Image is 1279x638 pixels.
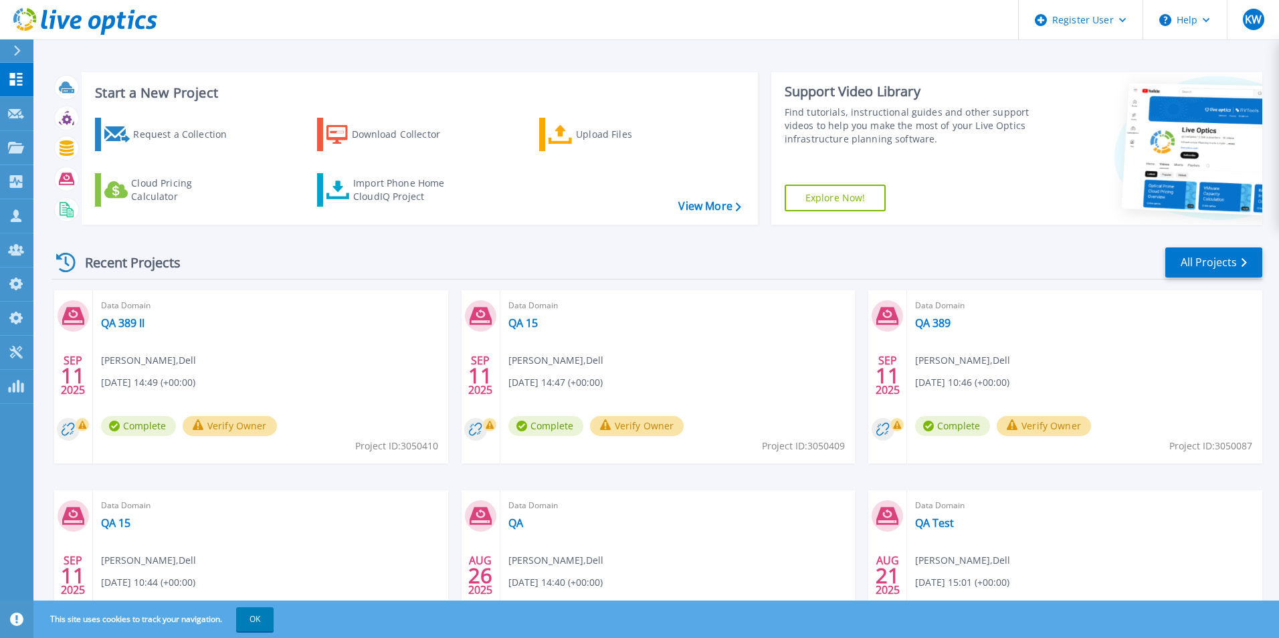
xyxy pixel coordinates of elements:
span: KW [1245,14,1262,25]
span: [DATE] 10:44 (+00:00) [101,575,195,590]
span: [DATE] 10:46 (+00:00) [915,375,1009,390]
div: Find tutorials, instructional guides and other support videos to help you make the most of your L... [785,106,1035,146]
div: Import Phone Home CloudIQ Project [353,177,458,203]
a: QA 389 [915,316,951,330]
span: Complete [101,416,176,436]
div: AUG 2025 [468,551,493,600]
span: Data Domain [508,298,848,313]
div: Support Video Library [785,83,1035,100]
span: 26 [468,570,492,581]
a: Cloud Pricing Calculator [95,173,244,207]
div: Cloud Pricing Calculator [131,177,238,203]
span: Complete [508,416,583,436]
div: Recent Projects [52,246,199,279]
div: SEP 2025 [875,351,900,400]
span: [DATE] 14:47 (+00:00) [508,375,603,390]
span: 11 [468,370,492,381]
a: QA Test [915,516,954,530]
div: Download Collector [352,121,459,148]
div: Request a Collection [133,121,240,148]
a: Download Collector [317,118,466,151]
a: QA 389 II [101,316,144,330]
span: 21 [876,570,900,581]
span: Complete [915,416,990,436]
a: View More [678,200,741,213]
a: QA 15 [508,316,538,330]
a: Explore Now! [785,185,886,211]
span: Data Domain [915,498,1254,513]
span: Data Domain [101,498,440,513]
h3: Start a New Project [95,86,741,100]
span: Data Domain [915,298,1254,313]
span: This site uses cookies to track your navigation. [37,607,274,631]
div: AUG 2025 [875,551,900,600]
button: OK [236,607,274,631]
span: [PERSON_NAME] , Dell [915,353,1010,368]
span: [PERSON_NAME] , Dell [101,353,196,368]
div: Upload Files [576,121,683,148]
span: [DATE] 15:01 (+00:00) [915,575,1009,590]
span: 11 [876,370,900,381]
span: Data Domain [508,498,848,513]
span: 11 [61,370,85,381]
span: Project ID: 3050409 [762,439,845,453]
span: [PERSON_NAME] , Dell [508,553,603,568]
a: Request a Collection [95,118,244,151]
span: [DATE] 14:40 (+00:00) [508,575,603,590]
button: Verify Owner [183,416,277,436]
div: SEP 2025 [60,351,86,400]
span: [PERSON_NAME] , Dell [915,553,1010,568]
span: Project ID: 3050087 [1169,439,1252,453]
span: Project ID: 3050410 [355,439,438,453]
span: Data Domain [101,298,440,313]
button: Verify Owner [590,416,684,436]
a: QA 15 [101,516,130,530]
a: QA [508,516,523,530]
span: [PERSON_NAME] , Dell [508,353,603,368]
div: SEP 2025 [468,351,493,400]
span: 11 [61,570,85,581]
a: All Projects [1165,247,1262,278]
span: [PERSON_NAME] , Dell [101,553,196,568]
div: SEP 2025 [60,551,86,600]
span: [DATE] 14:49 (+00:00) [101,375,195,390]
button: Verify Owner [997,416,1091,436]
a: Upload Files [539,118,688,151]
